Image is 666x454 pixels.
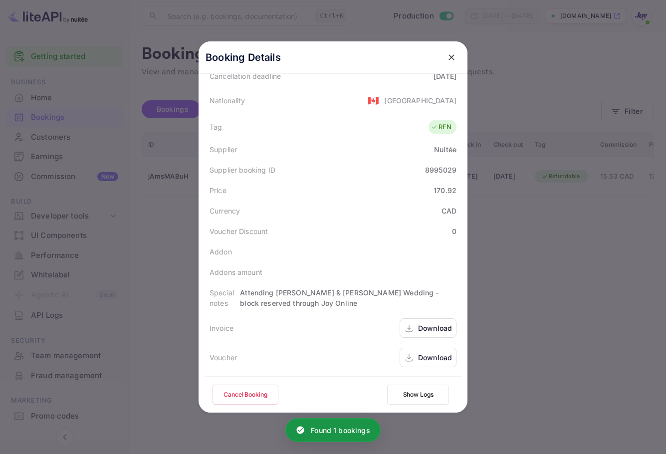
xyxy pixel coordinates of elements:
div: Cancellation deadline [210,71,281,81]
div: RFN [431,122,451,132]
p: Found 1 bookings [311,425,370,436]
div: [GEOGRAPHIC_DATA] [384,95,456,106]
div: Nuitée [434,144,456,155]
div: Price [210,185,226,196]
div: Download [418,323,452,333]
div: 170.92 [434,185,456,196]
div: Attending [PERSON_NAME] & [PERSON_NAME] Wedding - block reserved through Joy Online [240,287,456,308]
div: Download [418,352,452,363]
div: Special notes [210,287,240,308]
button: Show Logs [387,385,449,405]
p: Booking Details [206,50,281,65]
div: Nationality [210,95,245,106]
div: Supplier [210,144,237,155]
div: CAD [442,206,456,216]
div: [DATE] [434,71,456,81]
div: Currency [210,206,240,216]
button: Cancel Booking [213,385,278,405]
div: 8995029 [425,165,456,175]
div: Addons amount [210,267,262,277]
div: Voucher Discount [210,226,268,236]
div: 0 [452,226,456,236]
div: Supplier booking ID [210,165,275,175]
button: close [443,48,460,66]
div: Invoice [210,323,233,333]
div: Addon [210,246,232,257]
div: Tag [210,122,222,132]
span: United States [368,91,379,109]
div: Voucher [210,352,237,363]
